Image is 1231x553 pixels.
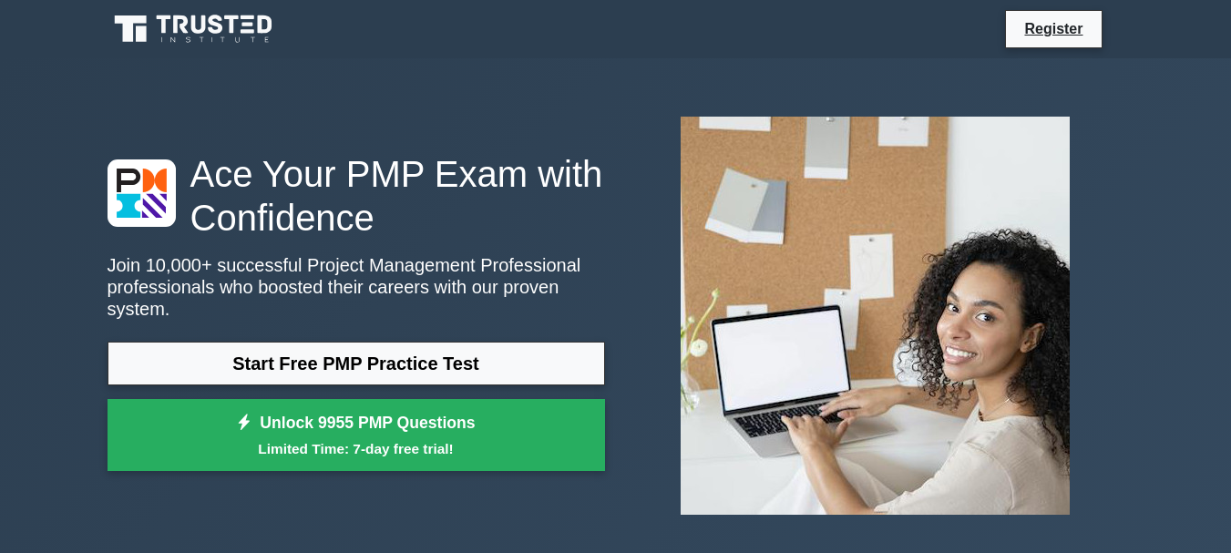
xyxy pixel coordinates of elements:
a: Unlock 9955 PMP QuestionsLimited Time: 7-day free trial! [108,399,605,472]
h1: Ace Your PMP Exam with Confidence [108,152,605,240]
p: Join 10,000+ successful Project Management Professional professionals who boosted their careers w... [108,254,605,320]
a: Start Free PMP Practice Test [108,342,605,385]
a: Register [1013,17,1093,40]
small: Limited Time: 7-day free trial! [130,438,582,459]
